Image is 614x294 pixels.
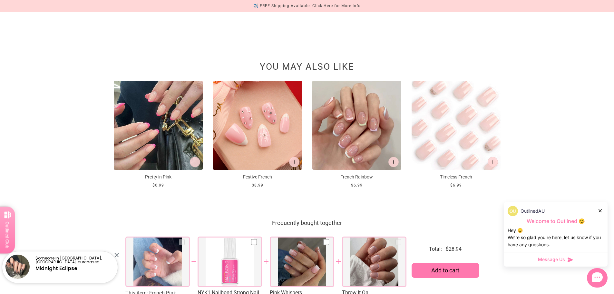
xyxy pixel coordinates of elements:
[35,256,112,264] p: Someone in [GEOGRAPHIC_DATA], [GEOGRAPHIC_DATA] purchased
[213,81,302,189] a: Add to cart Festive French $8.99
[508,218,604,225] p: Welcome to Outlined 😊
[289,157,299,167] button: Add to cart
[253,3,361,9] div: ✈️ FREE Shipping Available. Click Here for More Info
[114,174,203,180] p: Pretty in Pink
[312,174,401,180] p: French Rainbow
[388,157,399,167] button: Add to cart
[412,81,501,170] img: Timeless French - Press On Nails
[35,265,77,272] a: Midnight Eclipse
[431,267,459,274] span: Add to cart
[152,183,164,188] span: $6.99
[351,183,363,188] span: $6.99
[252,183,263,188] span: $8.99
[429,246,442,253] div: Total :
[446,246,462,253] span: $28.94
[125,217,489,229] div: Frequently bought together
[312,81,401,189] a: French Rainbow-Press on Manicure-OutlinedFrench Rainbow-Press on Manicure-Outlined Add to cart Fr...
[114,65,501,72] h2: You may also like
[190,157,200,167] button: Add to cart
[508,227,604,248] div: Hey 😊 We‘re so glad you’re here, let us know if you have any questions.
[412,174,501,180] p: Timeless French
[488,157,498,167] button: Add to cart
[450,183,462,188] span: $6.99
[412,81,501,189] a: Timeless French - Press On NailsTimeless French - Press On Nails Add to cart Timeless French $6.99
[538,256,565,263] span: Message Us
[508,206,518,216] img: data:image/png;base64,iVBORw0KGgoAAAANSUhEUgAAACQAAAAkCAYAAADhAJiYAAACJklEQVR4AexUO28TQRice/mFQxI...
[521,208,545,215] p: OutlinedAU
[114,81,203,189] a: Pretty in Pink-Press on Manicure-OutlinedPretty in Pink-Press on Manicure-Outlined Add to cart Pr...
[213,174,302,180] p: Festive French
